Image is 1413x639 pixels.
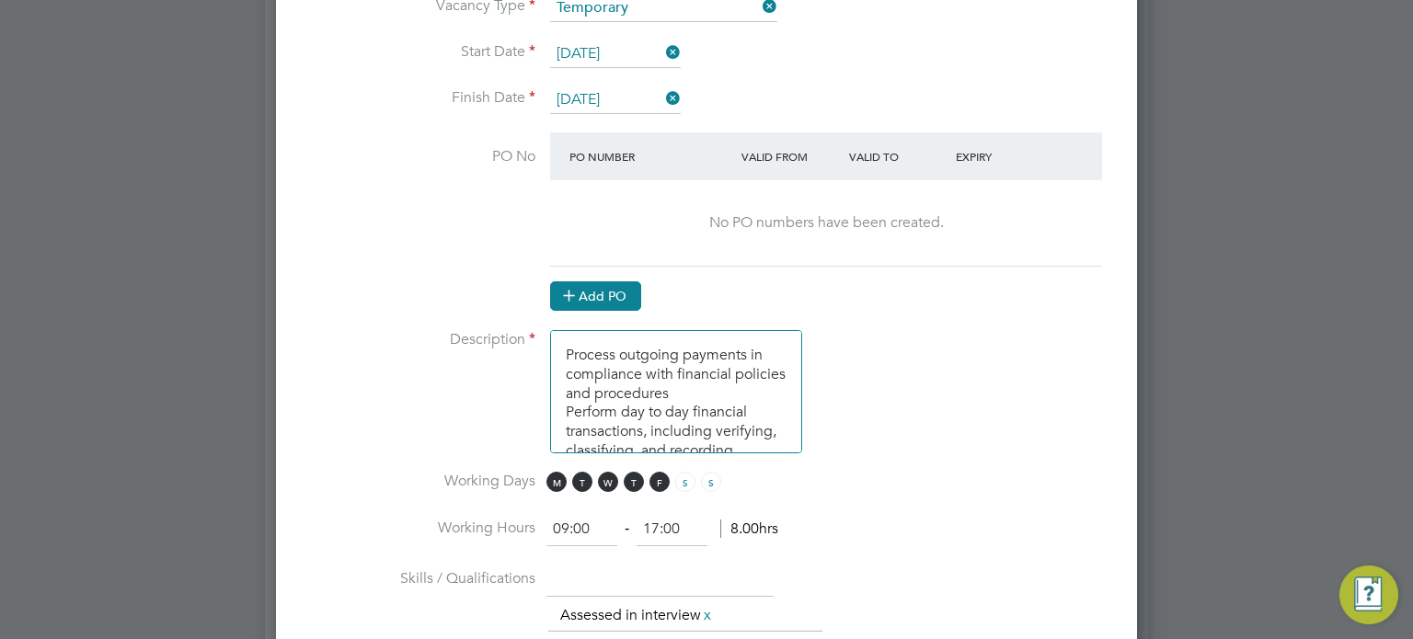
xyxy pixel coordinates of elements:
input: 17:00 [637,513,707,546]
button: Engage Resource Center [1339,565,1398,624]
input: 08:00 [546,513,617,546]
label: PO No [305,147,535,166]
input: Select one [550,40,681,68]
li: Assessed in interview [553,603,721,628]
a: x [701,603,714,627]
div: Expiry [951,140,1059,173]
span: ‐ [621,519,633,538]
label: Finish Date [305,88,535,108]
label: Working Hours [305,519,535,538]
div: Valid From [737,140,844,173]
span: M [546,472,567,492]
span: T [624,472,644,492]
span: S [675,472,695,492]
button: Add PO [550,281,641,311]
span: S [701,472,721,492]
label: Start Date [305,42,535,62]
span: 8.00hrs [720,519,778,538]
input: Select one [550,86,681,114]
div: No PO numbers have been created. [569,213,1084,233]
div: PO Number [565,140,737,173]
span: F [649,472,670,492]
label: Skills / Qualifications [305,569,535,588]
span: W [598,472,618,492]
div: Valid To [844,140,952,173]
span: T [572,472,592,492]
label: Description [305,330,535,349]
label: Working Days [305,472,535,491]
